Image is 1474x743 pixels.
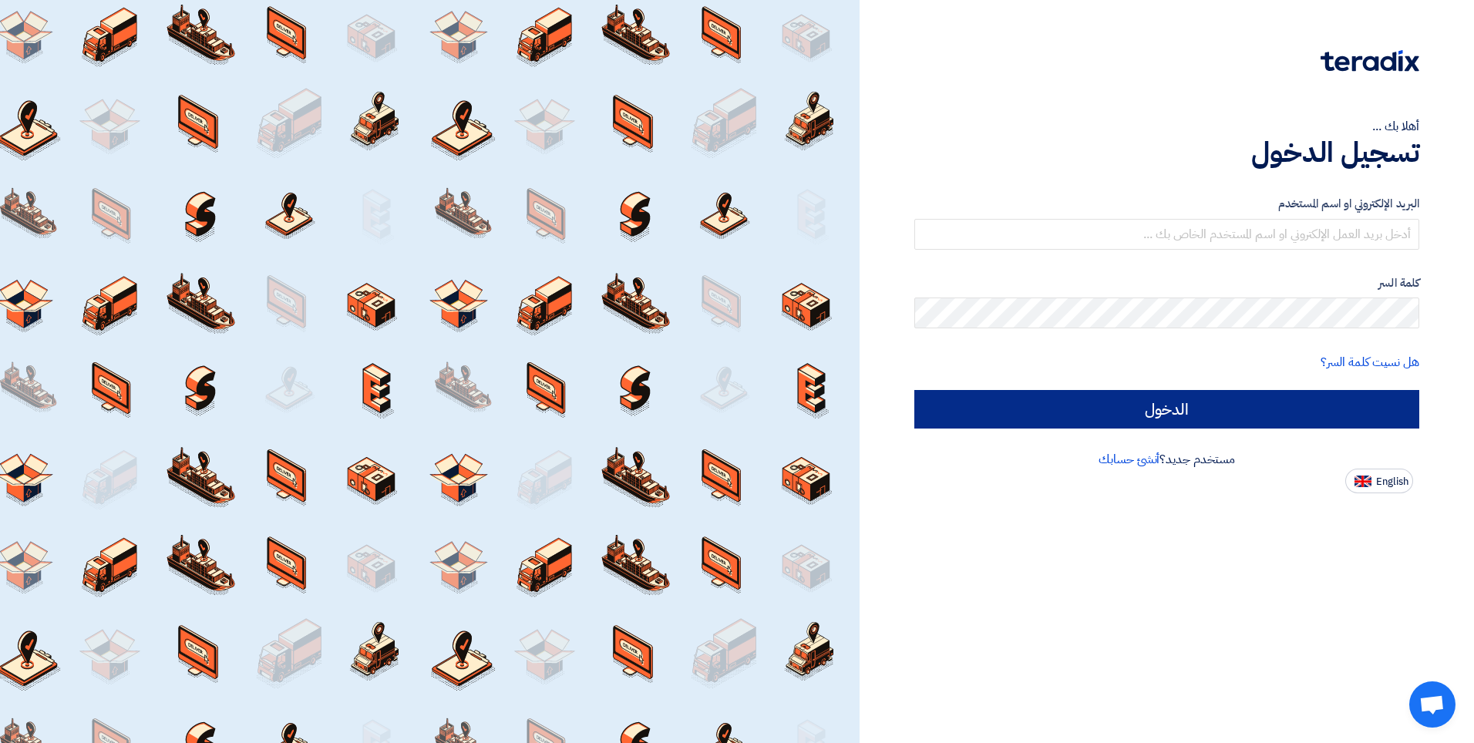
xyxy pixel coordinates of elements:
div: مستخدم جديد؟ [914,450,1419,469]
input: الدخول [914,390,1419,429]
h1: تسجيل الدخول [914,136,1419,170]
input: أدخل بريد العمل الإلكتروني او اسم المستخدم الخاص بك ... [914,219,1419,250]
label: كلمة السر [914,274,1419,292]
span: English [1376,476,1408,487]
button: English [1345,469,1413,493]
a: Open chat [1409,681,1455,728]
img: en-US.png [1355,476,1371,487]
label: البريد الإلكتروني او اسم المستخدم [914,195,1419,213]
a: أنشئ حسابك [1099,450,1159,469]
div: أهلا بك ... [914,117,1419,136]
a: هل نسيت كلمة السر؟ [1321,353,1419,371]
img: Teradix logo [1321,50,1419,72]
